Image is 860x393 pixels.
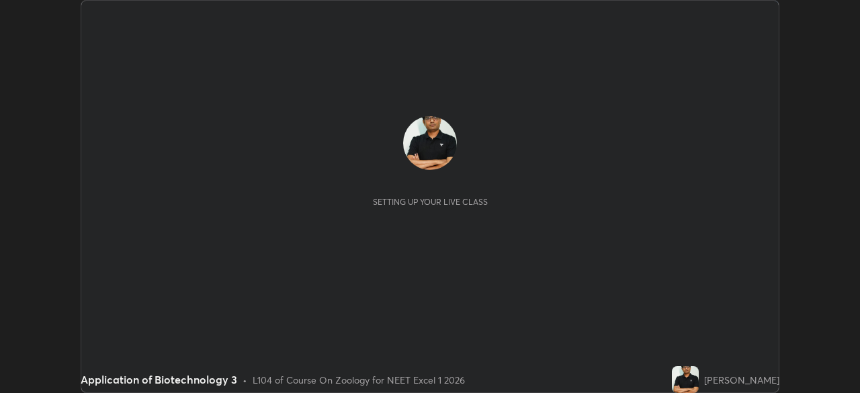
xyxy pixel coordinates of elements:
[403,116,457,170] img: 949fdf8e776c44239d50da6cd554c825.jpg
[672,366,699,393] img: 949fdf8e776c44239d50da6cd554c825.jpg
[253,373,465,387] div: L104 of Course On Zoology for NEET Excel 1 2026
[373,197,488,207] div: Setting up your live class
[243,373,247,387] div: •
[704,373,779,387] div: [PERSON_NAME]
[81,372,237,388] div: Application of Biotechnology 3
